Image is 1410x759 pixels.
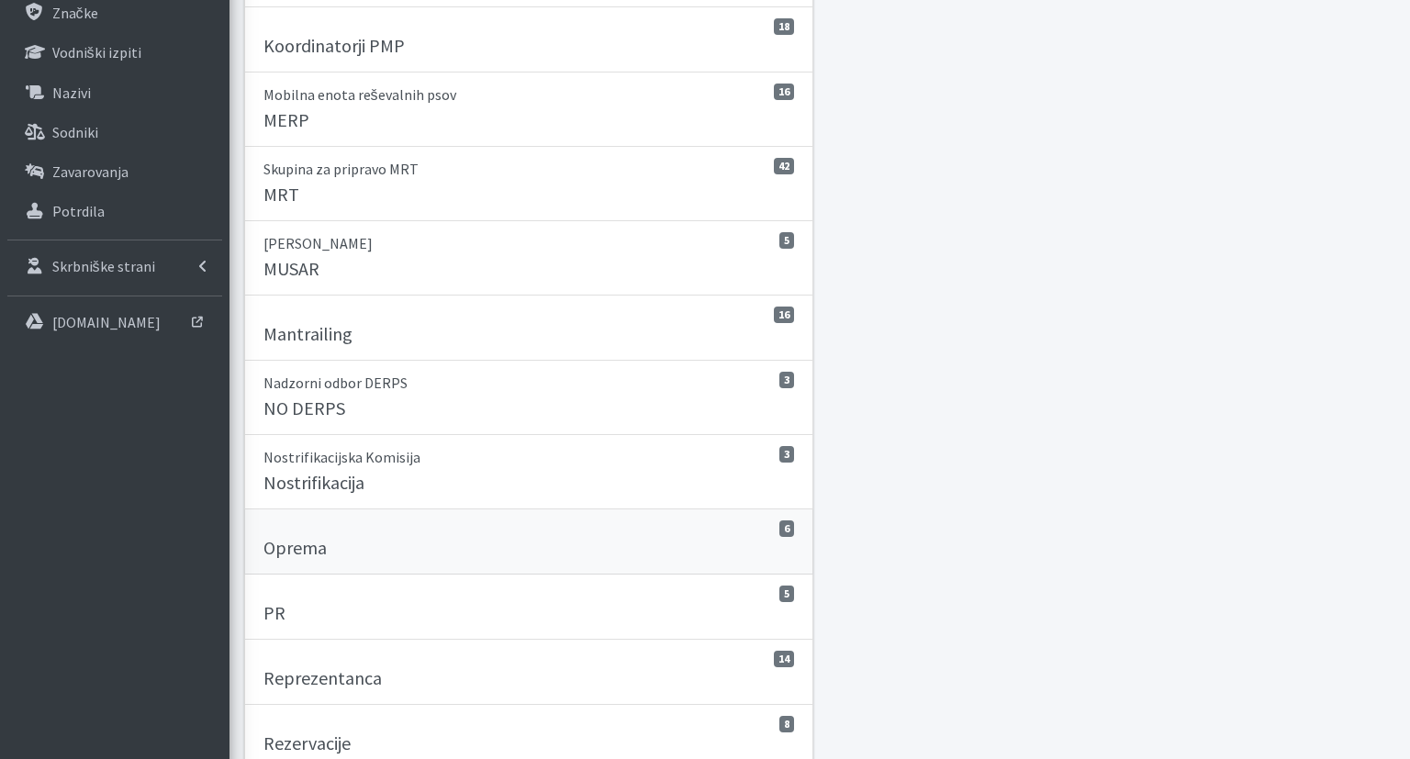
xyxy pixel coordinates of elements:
[52,257,155,275] p: Skrbniške strani
[7,34,222,71] a: Vodniški izpiti
[263,397,345,419] h5: NO DERPS
[244,509,813,575] a: 6 Oprema
[263,732,351,754] h5: Rezervacije
[263,667,382,689] h5: Reprezentanca
[779,716,794,732] span: 8
[244,361,813,435] a: 3 Nadzorni odbor DERPS NO DERPS
[244,147,813,221] a: 42 Skupina za pripravo MRT MRT
[779,232,794,249] span: 5
[52,4,98,22] p: Značke
[263,472,364,494] h5: Nostrifikacija
[52,123,98,141] p: Sodniki
[774,651,794,667] span: 14
[52,202,105,220] p: Potrdila
[774,84,794,100] span: 16
[779,446,794,463] span: 3
[7,114,222,151] a: Sodniki
[263,109,309,131] h5: MERP
[263,537,327,559] h5: Oprema
[263,323,352,345] h5: Mantrailing
[263,158,794,180] p: Skupina za pripravo MRT
[774,307,794,323] span: 16
[263,602,285,624] h5: PR
[263,232,794,254] p: [PERSON_NAME]
[7,193,222,229] a: Potrdila
[774,158,794,174] span: 42
[244,435,813,509] a: 3 Nostrifikacijska Komisija Nostrifikacija
[779,372,794,388] span: 3
[7,74,222,111] a: Nazivi
[244,221,813,296] a: 5 [PERSON_NAME] MUSAR
[7,153,222,190] a: Zavarovanja
[774,18,794,35] span: 18
[52,43,141,61] p: Vodniški izpiti
[244,575,813,640] a: 5 PR
[779,520,794,537] span: 6
[263,184,299,206] h5: MRT
[7,304,222,340] a: [DOMAIN_NAME]
[263,35,405,57] h5: Koordinatorji PMP
[263,372,794,394] p: Nadzorni odbor DERPS
[779,586,794,602] span: 5
[52,162,129,181] p: Zavarovanja
[244,7,813,73] a: 18 Koordinatorji PMP
[7,248,222,285] a: Skrbniške strani
[244,296,813,361] a: 16 Mantrailing
[244,640,813,705] a: 14 Reprezentanca
[244,73,813,147] a: 16 Mobilna enota reševalnih psov MERP
[263,446,794,468] p: Nostrifikacijska Komisija
[263,258,319,280] h5: MUSAR
[263,84,794,106] p: Mobilna enota reševalnih psov
[52,84,91,102] p: Nazivi
[52,313,161,331] p: [DOMAIN_NAME]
